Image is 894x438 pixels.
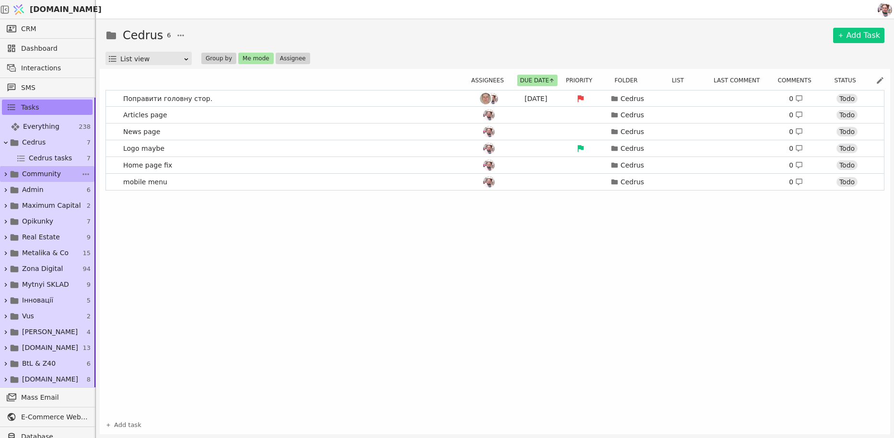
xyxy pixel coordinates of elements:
img: Ро [480,93,491,104]
img: Хр [487,93,498,104]
div: Comments [775,75,820,86]
button: Assignees [468,75,512,86]
a: Dashboard [2,41,93,56]
a: Interactions [2,60,93,76]
a: Tasks [2,100,93,115]
div: Last comment [708,75,771,86]
p: Cedrus [620,177,644,187]
img: Хр [483,159,495,171]
h1: Cedrus [123,27,163,44]
button: Group by [201,53,236,64]
span: 8 [87,375,91,384]
span: 7 [87,154,91,163]
span: 5 [87,296,91,305]
a: Logo maybeХрCedrus0 Todo [106,140,884,157]
span: Zona Digital [22,264,63,274]
a: News pageХрCedrus0 Todo [106,124,884,140]
button: Status [831,75,864,86]
span: Maximum Capital [22,201,81,211]
div: Todo [836,177,858,187]
span: Opikunky [22,216,53,226]
div: Priority [563,75,601,86]
span: 7 [87,217,91,226]
div: 0 [789,160,803,170]
span: BtL & Z40 [22,359,56,369]
span: [DOMAIN_NAME] [30,4,102,15]
div: 0 [789,144,803,154]
span: Поправити головну стор. [119,92,216,106]
span: Articles page [119,108,177,122]
span: Інновації [22,295,53,305]
span: Interactions [21,63,88,73]
button: Due date [517,75,558,86]
span: [PERSON_NAME] [22,327,78,337]
a: Articles pageХрCedrus0 Todo [106,107,884,123]
div: Todo [836,110,858,120]
div: List view [120,52,183,66]
span: [DOMAIN_NAME] [22,343,78,353]
p: Cedrus [620,94,644,104]
button: Last comment [711,75,768,86]
img: Хр [483,143,495,154]
img: Хр [483,176,495,188]
span: SMS [21,83,88,93]
div: 0 [789,177,803,187]
a: Поправити головну стор.РоХр[DATE]Cedrus0 Todo [106,90,884,107]
span: 7 [87,138,91,147]
div: Assignees [469,75,512,86]
div: Todo [836,127,858,136]
p: Cedrus [620,110,644,120]
span: 6 [167,31,171,40]
span: Vus [22,311,34,321]
span: mobile menu [119,175,177,189]
img: Хр [483,126,495,137]
div: Todo [836,144,858,153]
a: E-Commerce Web Development at Zona Digital Agency [2,409,93,425]
span: News page [119,125,177,139]
div: List [657,75,705,86]
button: Comments [775,75,820,86]
div: Due date [516,75,559,86]
div: 0 [789,110,803,120]
img: Logo [12,0,26,19]
span: 6 [87,185,91,195]
span: Community [22,169,61,179]
a: mobile menuХрCedrus0 Todo [106,174,884,190]
img: 1611404642663-DSC_1169-po-%D1%81cropped.jpg [878,1,892,18]
span: 9 [87,233,91,242]
button: Folder [612,75,646,86]
span: Tasks [21,102,39,112]
div: Todo [836,94,858,103]
span: [DOMAIN_NAME] [22,374,78,384]
div: Todo [836,160,858,170]
div: Status [824,75,872,86]
span: 9 [87,280,91,290]
span: Logo maybe [119,142,177,156]
button: Me mode [238,53,274,64]
span: Mass Email [21,393,88,403]
span: Admin [22,185,44,195]
span: 2 [87,201,91,211]
span: 4 [87,327,91,337]
a: Add Task [833,28,884,43]
button: Priority [563,75,601,86]
p: Cedrus [620,144,644,154]
span: Everything [23,122,59,132]
span: Real Estate [22,232,60,242]
a: Mass Email [2,390,93,405]
div: 0 [789,94,803,104]
img: Хр [483,109,495,121]
a: CRM [2,21,93,36]
span: Add task [114,420,141,430]
p: Cedrus [620,160,644,170]
span: Dashboard [21,44,88,54]
span: 94 [82,264,91,274]
div: Folder [605,75,653,86]
span: Metalika & Co [22,248,69,258]
div: 0 [789,127,803,137]
span: 6 [87,359,91,369]
p: Cedrus [620,127,644,137]
a: Home page fixХрCedrus0 Todo [106,157,884,173]
button: List [669,75,692,86]
span: E-Commerce Web Development at Zona Digital Agency [21,412,88,422]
